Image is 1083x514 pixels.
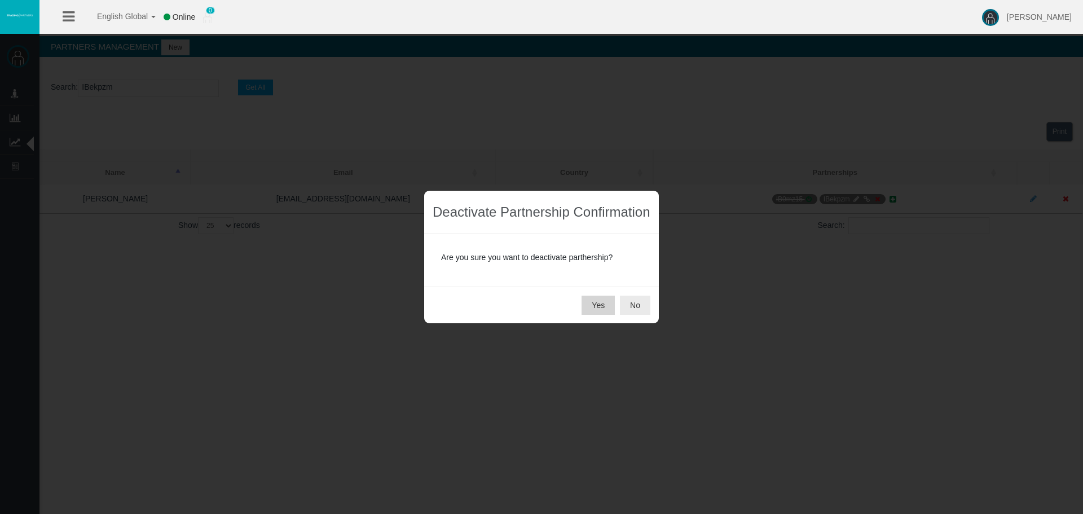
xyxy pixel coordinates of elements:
span: 0 [206,7,215,14]
span: Online [173,12,195,21]
button: No [620,296,650,315]
p: Are you sure you want to deactivate parthership? [441,251,642,264]
img: user-image [982,9,999,26]
span: English Global [82,12,148,21]
h3: Deactivate Partnership Confirmation [433,205,650,219]
img: user_small.png [203,12,212,23]
span: [PERSON_NAME] [1007,12,1072,21]
img: logo.svg [6,13,34,17]
button: Yes [582,296,615,315]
